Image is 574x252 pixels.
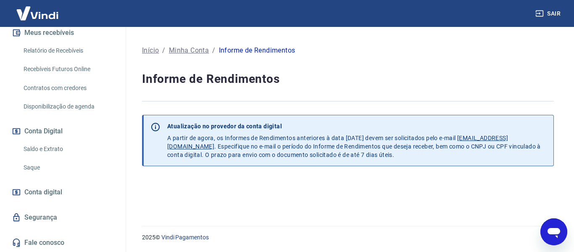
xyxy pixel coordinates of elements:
div: Informe de Rendimentos [219,45,295,56]
button: Conta Digital [10,122,116,141]
a: Saldo e Extrato [20,141,116,158]
p: / [162,45,165,56]
a: Recebíveis Futuros Online [20,61,116,78]
a: Início [142,45,159,56]
a: Fale conosco [10,233,116,252]
p: 2025 © [142,233,554,242]
a: Disponibilização de agenda [20,98,116,115]
button: Sair [534,6,564,21]
p: / [212,45,215,56]
a: Segurança [10,208,116,227]
p: A partir de agora, os Informes de Rendimentos anteriores à data [DATE] devem ser solicitados pelo... [167,122,547,159]
strong: Atualização no provedor da conta digital [167,123,282,130]
button: Meus recebíveis [10,24,116,42]
a: Vindi Pagamentos [161,234,209,241]
a: Conta digital [10,183,116,202]
span: Conta digital [24,186,62,198]
a: Saque [20,159,116,176]
a: Minha Conta [169,45,209,56]
a: Relatório de Recebíveis [20,42,116,59]
iframe: Botão para abrir a janela de mensagens [540,218,567,245]
h4: Informe de Rendimentos [142,71,554,88]
a: Contratos com credores [20,80,116,97]
img: Vindi [10,0,65,26]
